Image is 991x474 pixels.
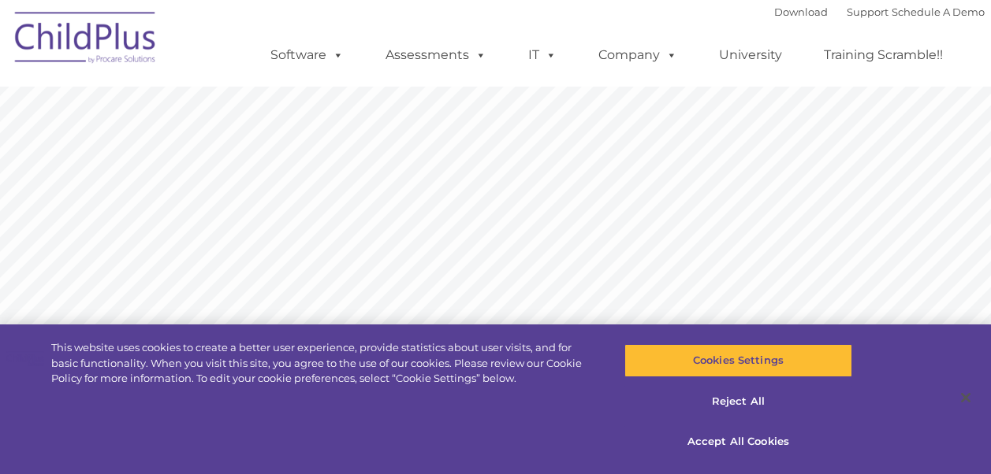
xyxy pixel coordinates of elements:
font: | [774,6,985,18]
a: Download [774,6,828,18]
a: IT [512,39,572,71]
a: Schedule A Demo [892,6,985,18]
a: Support [847,6,889,18]
a: Software [255,39,360,71]
a: Training Scramble!! [808,39,959,71]
div: This website uses cookies to create a better user experience, provide statistics about user visit... [51,340,594,387]
button: Reject All [624,385,852,418]
a: University [703,39,798,71]
button: Close [948,380,983,415]
a: Assessments [370,39,502,71]
a: Company [583,39,693,71]
button: Cookies Settings [624,344,852,377]
button: Accept All Cookies [624,425,852,458]
img: ChildPlus by Procare Solutions [7,1,165,80]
